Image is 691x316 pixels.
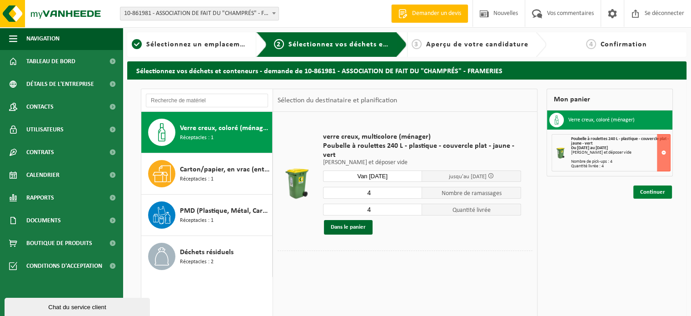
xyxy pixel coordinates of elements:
font: Quantité livrée : 4 [571,164,604,169]
button: Carton/papier, en vrac (entreprise) Réceptacles : 1 [141,153,273,195]
span: verre creux, multicolore (ménager) [323,132,522,141]
input: Sélectionnez la date [323,171,422,182]
font: Sélectionnez un emplacement ici [146,41,262,48]
font: 2 [277,41,281,48]
font: Mon panier [554,96,590,103]
font: Se déconnecter [645,10,684,17]
font: Sélectionnez vos déchets et vos conteneurs [288,41,442,48]
font: 10-861981 - ASSOCIATION DE FAIT DU "CHAMPRÉS" - FRAMERIES [124,10,291,17]
font: Contacts [26,104,54,110]
font: Utilisateurs [26,126,64,133]
font: Poubelle à roulettes 240 L - plastique - couvercle plat - jaune - vert [323,142,514,159]
font: Sélection du destinataire et planification [278,97,397,104]
a: 1Sélectionnez un emplacement ici [132,39,249,50]
font: Continuer [640,189,665,195]
font: [PERSON_NAME] et déposer vide [571,150,631,155]
font: Sélectionnez vos déchets et conteneurs - demande de 10-861981 - ASSOCIATION DE FAIT DU "CHAMPRÉS"... [136,68,502,75]
font: Vos commentaires [547,10,594,17]
a: Demander un devis [391,5,468,23]
span: 10-861981 - ASSOCIATION DE FAIT DU "CHAMPRÉS" - FRAMERIES [120,7,279,20]
font: Contrats [26,149,54,156]
iframe: widget de discussion [5,296,152,316]
font: Nouvelles [493,10,518,17]
font: Réceptacles : 2 [180,259,214,265]
font: jusqu'au [DATE] [449,174,487,180]
input: Recherche de matériel [146,94,268,107]
font: Dans le panier [331,224,366,230]
button: Déchets résiduels Réceptacles : 2 [141,236,273,277]
font: Navigation [26,35,60,42]
font: Rapports [26,195,54,201]
button: PMD (Plastique, Métal, Cartons de Boissons) (entreprises) Réceptacles : 1 [141,195,273,236]
font: Nombre de pick-ups : 4 [571,159,612,164]
span: 10-861981 - ASSOCIATION DE FAIT DU "CHAMPRÉS" - FRAMERIES [120,7,278,20]
font: Réceptacles : 1 [180,176,214,182]
font: Documents [26,217,61,224]
font: Tableau de bord [26,58,75,65]
font: PMD (Plastique, Métal, Cartons de Boissons) (entreprises) [180,207,357,215]
button: Dans le panier [324,220,373,235]
font: 3 [414,41,418,48]
font: Confirmation [601,41,647,48]
font: [PERSON_NAME] et déposer vide [323,159,408,166]
font: 1 [135,41,139,48]
font: Poubelle à roulettes 240 L - plastique - couvercle plat - jaune - vert [571,136,669,146]
font: Détails de l'entreprise [26,81,94,88]
font: Boutique de produits [26,240,92,247]
font: Réceptacles : 1 [180,135,214,140]
font: Déchets résiduels [180,249,234,256]
font: Demander un devis [412,10,461,17]
a: Continuer [633,186,672,199]
font: Calendrier [26,172,60,179]
font: Nombre de ramassages [442,190,502,197]
font: Verre creux, coloré (ménager) [180,125,272,132]
font: Verre creux, coloré (ménager) [568,117,635,123]
font: Réceptacles : 1 [180,218,214,223]
font: Carton/papier, en vrac (entreprise) [180,166,288,173]
font: Aperçu de votre candidature [426,41,528,48]
font: 4 [589,41,593,48]
font: Conditions d'acceptation [26,263,102,270]
font: Quantité livrée [452,207,491,214]
font: Du [DATE] au [DATE] [571,145,608,150]
button: Verre creux, coloré (ménager) Réceptacles : 1 [141,112,273,153]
